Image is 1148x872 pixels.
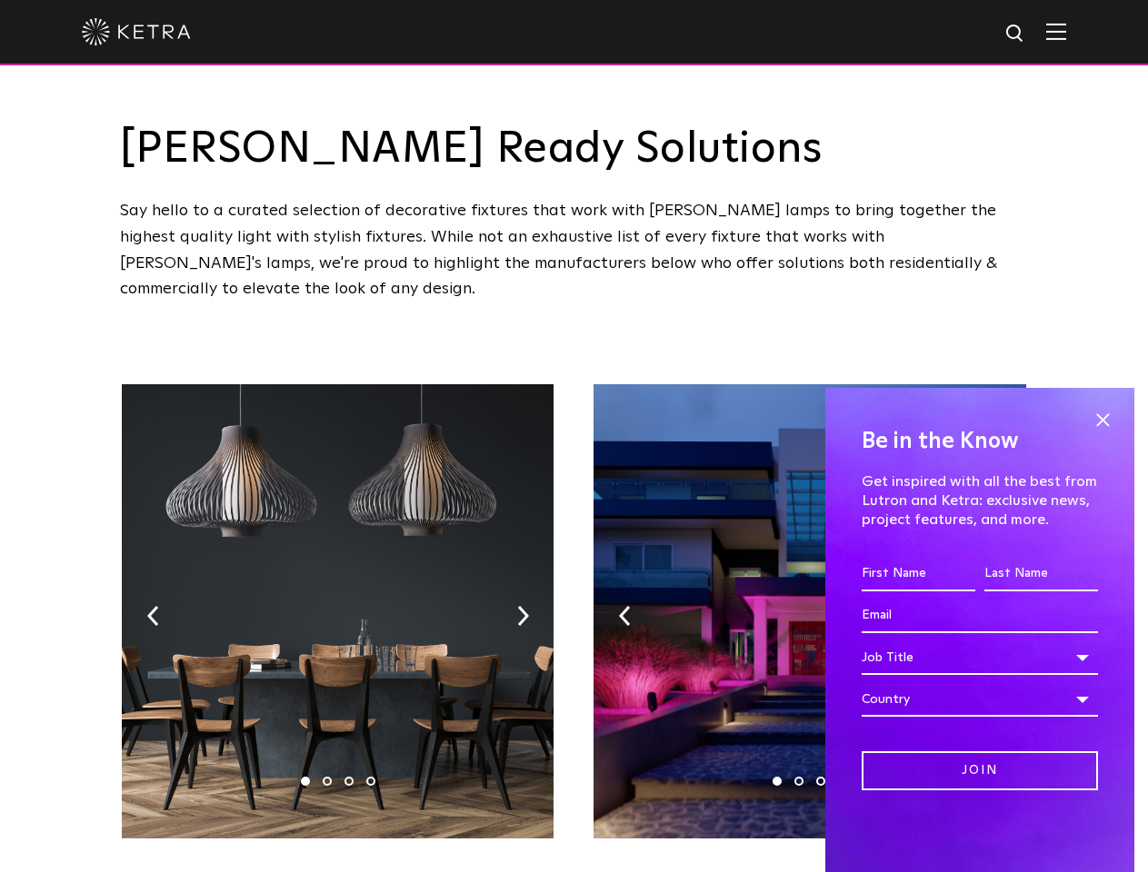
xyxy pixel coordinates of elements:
[120,127,1029,171] h3: [PERSON_NAME] Ready Solutions
[862,751,1098,790] input: Join
[862,557,975,591] input: First Name
[619,606,631,626] img: arrow-left-black.svg
[862,682,1098,717] div: Country
[82,18,191,45] img: ketra-logo-2019-white
[862,424,1098,459] h4: Be in the Know
[147,606,159,626] img: arrow-left-black.svg
[862,599,1098,633] input: Email
[1046,23,1066,40] img: Hamburger%20Nav.svg
[594,384,1025,838] img: 03-1.jpg
[984,557,1098,591] input: Last Name
[122,384,554,838] img: Uplight_Ketra_Image.jpg
[1004,23,1027,45] img: search icon
[862,472,1098,529] p: Get inspired with all the best from Lutron and Ketra: exclusive news, project features, and more.
[517,606,529,626] img: arrow-right-black.svg
[862,640,1098,675] div: Job Title
[120,198,1029,302] div: Say hello to a curated selection of decorative fixtures that work with [PERSON_NAME] lamps to bri...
